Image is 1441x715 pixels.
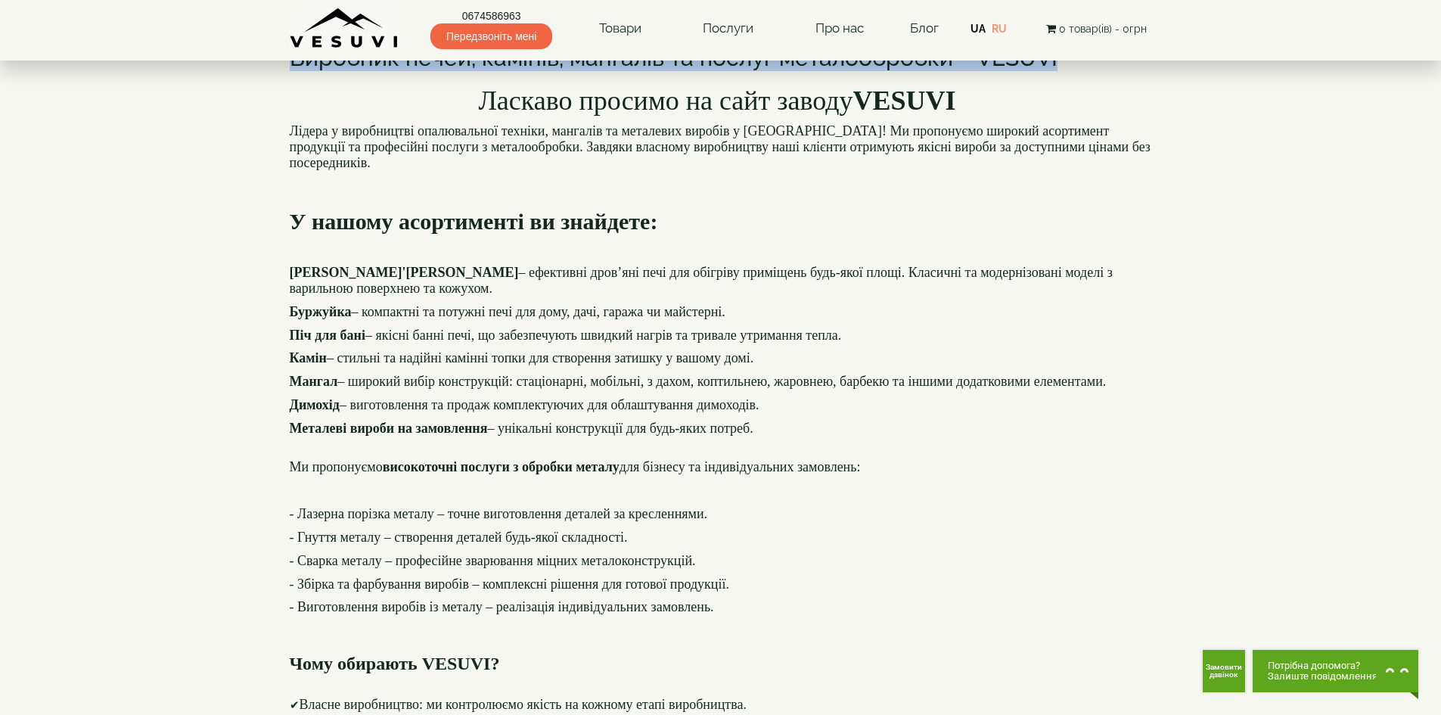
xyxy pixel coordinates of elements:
[290,350,327,365] b: Камін
[290,421,488,436] b: Металеві вироби на замовлення
[290,374,1107,389] font: – широкий вибір конструкцій: стаціонарні, мобільні, з дахом, коптильнею, жаровнею, барбекю та інш...
[853,85,956,116] b: VESUVI
[383,459,620,474] b: високоточні послуги з обробки металу
[290,123,1151,170] font: Лідера у виробництві опалювальної техніки, мангалів та металевих виробів у [GEOGRAPHIC_DATA]! Ми ...
[290,599,714,614] font: - Виготовлення виробів із металу – реалізація індивідуальних замовлень.
[1253,650,1418,692] button: Chat button
[290,8,399,49] img: Завод VESUVI
[290,397,340,412] b: Димохід
[290,421,753,436] font: – унікальні конструкції для будь-яких потреб.
[1042,20,1151,37] button: 0 товар(ів) - 0грн
[290,304,352,319] b: Буржуйка
[290,328,842,343] font: – якісні банні печі, що забезпечують швидкий нагрів та тривале утримання тепла.
[290,553,696,568] font: - Сварка металу – професійне зварювання міцних металоконструкцій.
[992,23,1007,35] a: RU
[971,23,986,35] a: UA
[300,697,747,712] font: Власне виробництво: ми контролюємо якість на кожному етапі виробництва.
[1268,671,1377,682] span: Залиште повідомлення
[290,530,628,545] font: - Гнуття металу – створення деталей будь-якої складності.
[406,265,519,280] b: [PERSON_NAME]
[430,23,552,49] span: Передзвоніть мені
[910,20,939,36] a: Блог
[478,85,852,116] span: Ласкаво просимо на сайт заводу
[290,350,754,365] font: – стильні та надійні камінні топки для створення затишку у вашому домі.
[1268,661,1377,671] span: Потрібна допомога?
[290,209,658,234] b: У нашому асортименті ви знайдете:
[1206,664,1242,679] span: Замовити дзвінок
[290,374,338,389] b: Мангал
[290,45,1152,70] h2: Виробник печей, камінів, мангалів та послуг металообробки – VESUVI
[290,397,759,412] font: – виготовлення та продаж комплектуючих для облаштування димоходів.
[290,577,730,592] font: - Збірка та фарбування виробів – комплексні рішення для готової продукції.
[800,11,879,46] a: Про нас
[688,11,769,46] a: Послуги
[290,699,300,711] span: ✔
[290,506,708,521] font: - Лазерна порізка металу – точне виготовлення деталей за кресленнями.
[584,11,657,46] a: Товари
[1203,650,1245,692] button: Get Call button
[290,328,365,343] b: Піч для бані
[430,8,552,23] a: 0674586963
[1059,23,1147,35] span: 0 товар(ів) - 0грн
[290,459,861,474] font: Ми пропонуємо для бізнесу та індивідуальних замовлень:
[290,265,1113,296] span: – ефективні дров’яні печі для обігріву приміщень будь-якої площі. Класичні та модернізовані модел...
[290,654,500,673] b: Чому обирають VESUVI?
[290,265,406,280] b: [PERSON_NAME]'
[290,304,725,319] font: – компактні та потужні печі для дому, дачі, гаража чи майстерні.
